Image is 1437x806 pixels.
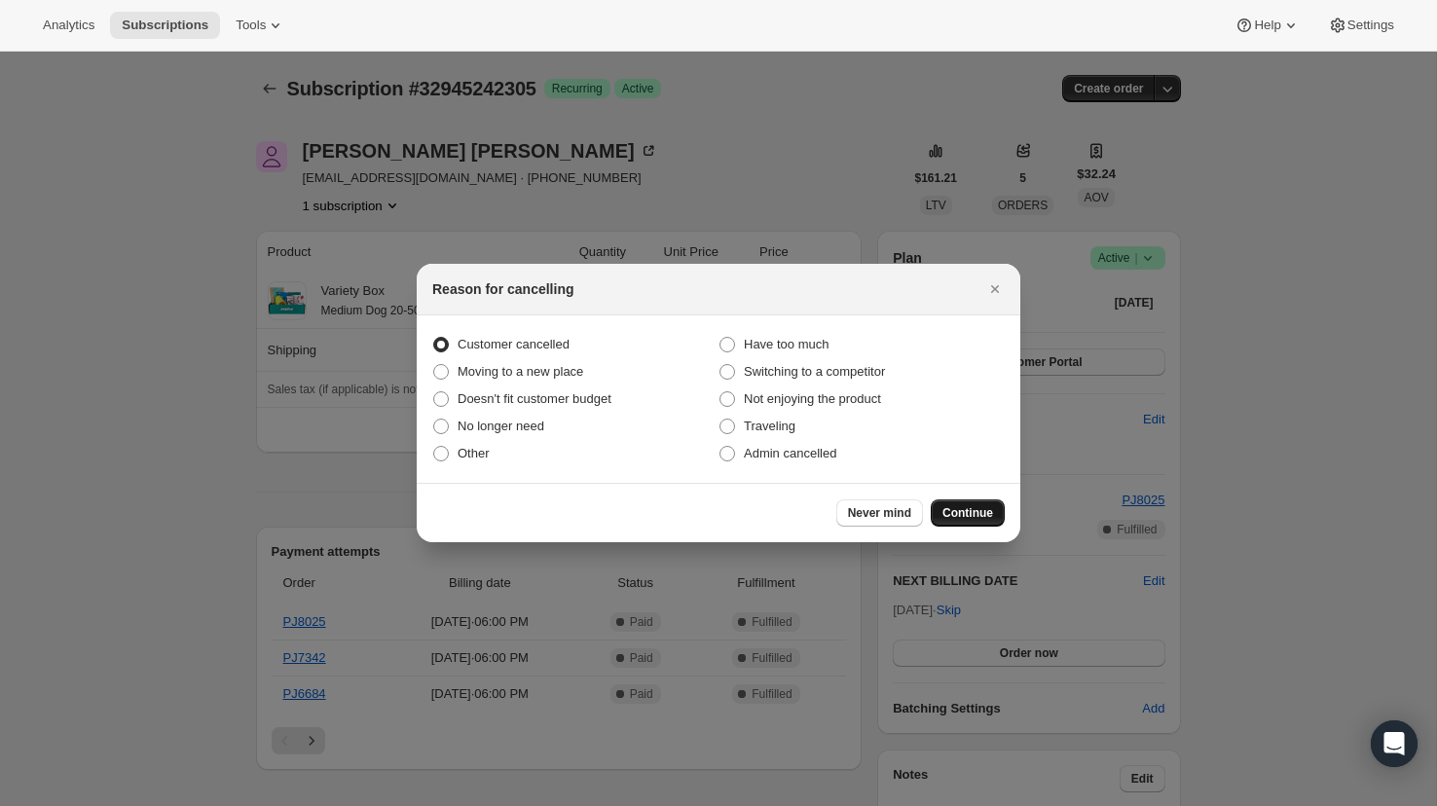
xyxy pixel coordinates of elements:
[43,18,94,33] span: Analytics
[224,12,297,39] button: Tools
[122,18,208,33] span: Subscriptions
[848,505,911,521] span: Never mind
[458,337,570,351] span: Customer cancelled
[942,505,993,521] span: Continue
[110,12,220,39] button: Subscriptions
[458,364,583,379] span: Moving to a new place
[1223,12,1311,39] button: Help
[744,337,829,351] span: Have too much
[458,419,544,433] span: No longer need
[1347,18,1394,33] span: Settings
[744,446,836,460] span: Admin cancelled
[744,364,885,379] span: Switching to a competitor
[981,275,1009,303] button: Close
[836,499,923,527] button: Never mind
[1371,720,1418,767] div: Open Intercom Messenger
[236,18,266,33] span: Tools
[744,391,881,406] span: Not enjoying the product
[458,391,611,406] span: Doesn't fit customer budget
[1254,18,1280,33] span: Help
[432,279,573,299] h2: Reason for cancelling
[31,12,106,39] button: Analytics
[744,419,795,433] span: Traveling
[1316,12,1406,39] button: Settings
[931,499,1005,527] button: Continue
[458,446,490,460] span: Other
